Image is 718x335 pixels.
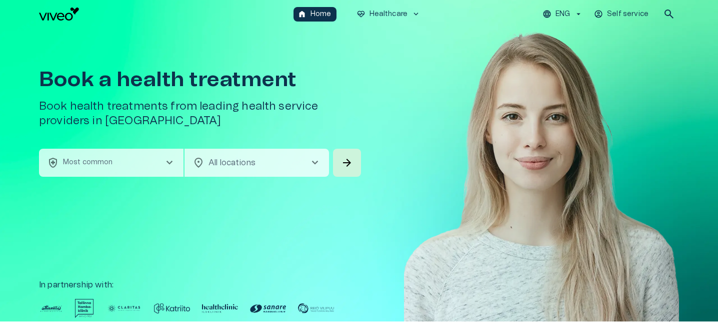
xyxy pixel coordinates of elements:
img: Partner logo [250,299,286,318]
button: Self service [592,7,651,22]
img: Partner logo [39,299,63,318]
img: Partner logo [106,299,142,318]
p: In partnership with : [39,279,679,291]
h1: Book a health treatment [39,68,363,91]
p: All locations [208,157,293,169]
p: Healthcare [369,9,408,20]
span: search [663,8,675,20]
span: chevron_right [163,157,175,169]
span: chevron_right [309,157,321,169]
img: Partner logo [75,299,94,318]
span: arrow_forward [341,157,353,169]
span: ecg_heart [356,10,365,19]
img: Partner logo [298,299,334,318]
button: ecg_heartHealthcarekeyboard_arrow_down [352,7,425,22]
button: health_and_safetyMost commonchevron_right [39,149,183,177]
span: keyboard_arrow_down [411,10,420,19]
button: homeHome [293,7,336,22]
img: Partner logo [202,299,238,318]
h5: Book health treatments from leading health service providers in [GEOGRAPHIC_DATA] [39,99,363,129]
span: location_on [192,157,204,169]
p: Most common [63,157,113,168]
button: open search modal [659,4,679,24]
p: Home [310,9,331,20]
a: Navigate to homepage [39,8,289,21]
button: Search [333,149,361,177]
img: Viveo logo [39,8,79,21]
span: health_and_safety [47,157,59,169]
p: Self service [607,9,648,20]
p: ENG [555,9,570,20]
span: home [297,10,306,19]
img: Partner logo [154,299,190,318]
button: ENG [541,7,584,22]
